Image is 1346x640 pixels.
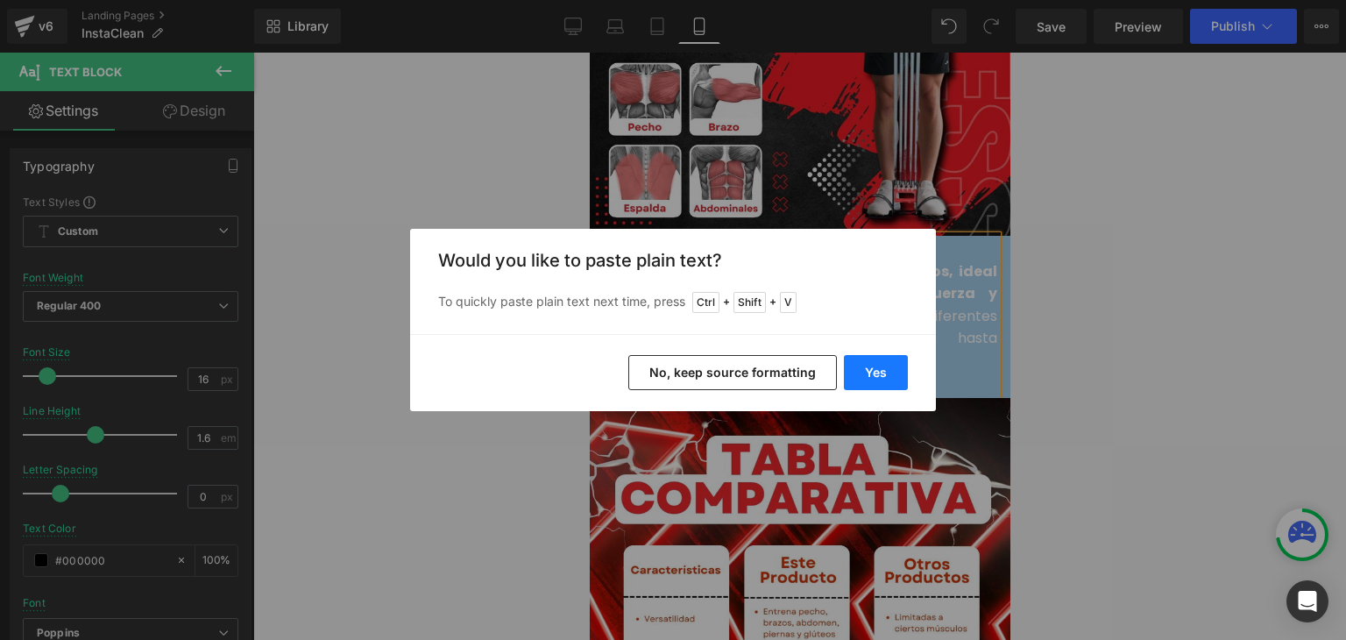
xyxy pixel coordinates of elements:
span: Ctrl [692,292,719,313]
div: Open Intercom Messenger [1286,580,1328,622]
strong: Extensor con resistencia y mangos cómodos, ideal para realizar distintos ejercicios de fuerza y m... [13,209,407,274]
button: Yes [844,355,908,390]
span: V [780,292,797,313]
button: No, keep source formatting [628,355,837,390]
h3: Would you like to paste plain text? [438,250,908,271]
p: To quickly paste plain text next time, press [438,292,908,313]
font: Diseño compacto para ajustarlo a diferentes niveles de uso, desde rutinas suaves hasta entrenamie... [13,209,407,318]
span: + [769,294,776,311]
span: Shift [733,292,766,313]
span: + [723,294,730,311]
